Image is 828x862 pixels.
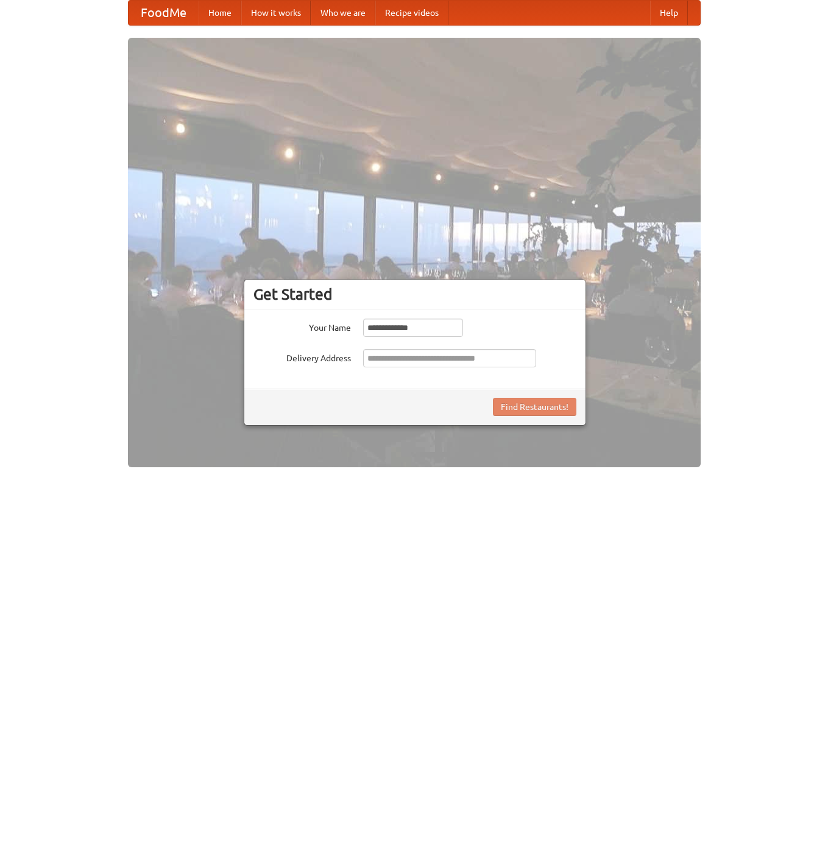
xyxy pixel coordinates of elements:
[253,319,351,334] label: Your Name
[493,398,576,416] button: Find Restaurants!
[241,1,311,25] a: How it works
[375,1,448,25] a: Recipe videos
[311,1,375,25] a: Who we are
[253,349,351,364] label: Delivery Address
[253,285,576,303] h3: Get Started
[129,1,199,25] a: FoodMe
[199,1,241,25] a: Home
[650,1,688,25] a: Help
